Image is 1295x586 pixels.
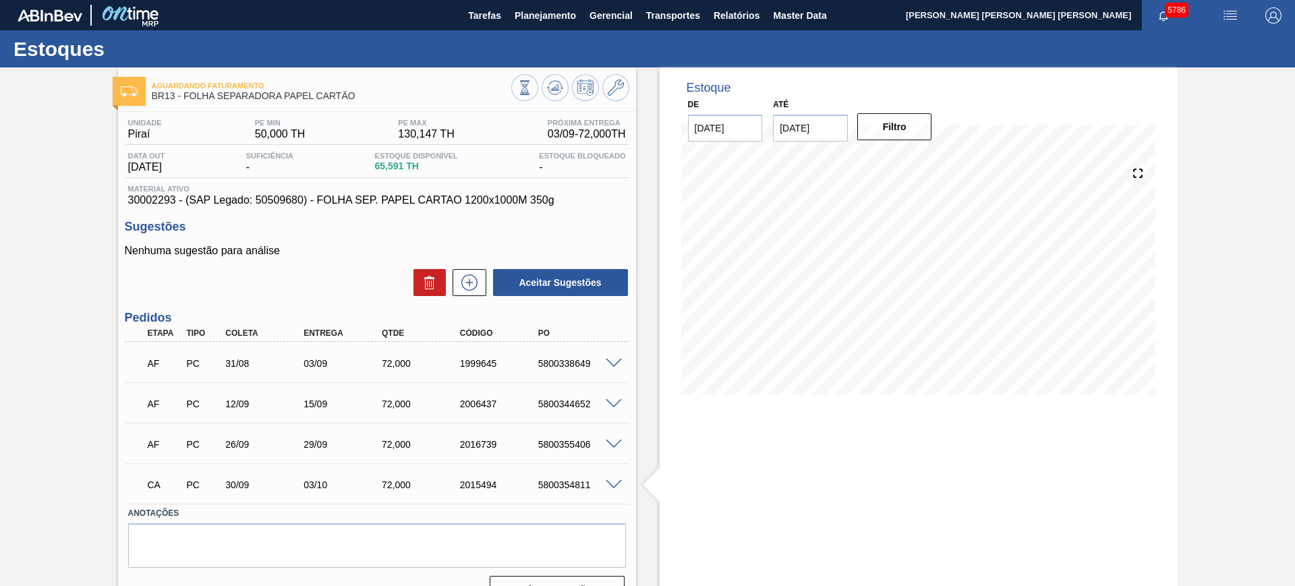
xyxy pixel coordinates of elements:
[539,152,625,160] span: Estoque Bloqueado
[486,268,629,297] div: Aceitar Sugestões
[128,119,162,127] span: Unidade
[300,358,388,369] div: 03/09/2025
[548,128,626,140] span: 03/09 - 72,000 TH
[121,86,138,96] img: Ícone
[493,269,628,296] button: Aceitar Sugestões
[511,74,538,101] button: Visão Geral dos Estoques
[535,328,623,338] div: PO
[468,7,501,24] span: Tarefas
[13,41,253,57] h1: Estoques
[457,358,544,369] div: 1999645
[183,399,223,409] div: Pedido de Compra
[1165,3,1188,18] span: 5786
[398,128,454,140] span: 130,147 TH
[125,245,629,257] p: Nenhuma sugestão para análise
[536,152,629,173] div: -
[144,349,185,378] div: Aguardando Faturamento
[1142,6,1185,25] button: Notificações
[572,74,599,101] button: Programar Estoque
[535,399,623,409] div: 5800344652
[687,81,731,95] div: Estoque
[378,439,466,450] div: 72,000
[407,269,446,296] div: Excluir Sugestões
[222,358,310,369] div: 31/08/2025
[457,439,544,450] div: 2016739
[243,152,297,173] div: -
[457,479,544,490] div: 2015494
[457,328,544,338] div: Código
[144,470,185,500] div: Cancelado
[148,439,181,450] p: AF
[375,152,458,160] span: Estoque Disponível
[152,82,511,90] span: Aguardando Faturamento
[535,439,623,450] div: 5800355406
[183,479,223,490] div: Pedido de Compra
[1265,7,1282,24] img: Logout
[857,113,932,140] button: Filtro
[773,115,848,142] input: dd/mm/yyyy
[183,328,223,338] div: Tipo
[222,479,310,490] div: 30/09/2025
[125,311,629,325] h3: Pedidos
[144,389,185,419] div: Aguardando Faturamento
[1222,7,1238,24] img: userActions
[378,358,466,369] div: 72,000
[535,358,623,369] div: 5800338649
[542,74,569,101] button: Atualizar Gráfico
[125,220,629,234] h3: Sugestões
[378,399,466,409] div: 72,000
[152,91,511,101] span: BR13 - FOLHA SEPARADORA PAPEL CARTÃO
[183,439,223,450] div: Pedido de Compra
[773,100,788,109] label: Até
[602,74,629,101] button: Ir ao Master Data / Geral
[688,115,763,142] input: dd/mm/yyyy
[548,119,626,127] span: Próxima Entrega
[535,479,623,490] div: 5800354811
[128,161,165,173] span: [DATE]
[255,119,305,127] span: PE MIN
[246,152,293,160] span: Suficiência
[300,479,388,490] div: 03/10/2025
[300,399,388,409] div: 15/09/2025
[398,119,454,127] span: PE MAX
[589,7,633,24] span: Gerencial
[222,328,310,338] div: Coleta
[300,439,388,450] div: 29/09/2025
[714,7,759,24] span: Relatórios
[128,128,162,140] span: Piraí
[128,194,626,206] span: 30002293 - (SAP Legado: 50509680) - FOLHA SEP. PAPEL CARTAO 1200x1000M 350g
[148,479,181,490] p: CA
[515,7,576,24] span: Planejamento
[773,7,826,24] span: Master Data
[183,358,223,369] div: Pedido de Compra
[148,358,181,369] p: AF
[378,328,466,338] div: Qtde
[18,9,82,22] img: TNhmsLtSVTkK8tSr43FrP2fwEKptu5GPRR3wAAAABJRU5ErkJggg==
[222,399,310,409] div: 12/09/2025
[222,439,310,450] div: 26/09/2025
[378,479,466,490] div: 72,000
[144,328,185,338] div: Etapa
[688,100,699,109] label: De
[300,328,388,338] div: Entrega
[148,399,181,409] p: AF
[128,152,165,160] span: Data out
[144,430,185,459] div: Aguardando Faturamento
[128,185,626,193] span: Material ativo
[255,128,305,140] span: 50,000 TH
[446,269,486,296] div: Nova sugestão
[128,504,626,523] label: Anotações
[646,7,700,24] span: Transportes
[457,399,544,409] div: 2006437
[375,161,458,171] span: 65,591 TH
